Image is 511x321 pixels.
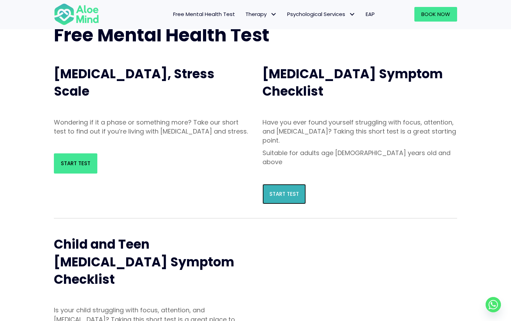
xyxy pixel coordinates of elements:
a: Start Test [262,184,306,204]
span: Therapy: submenu [268,9,278,19]
a: TherapyTherapy: submenu [240,7,282,22]
img: Aloe mind Logo [54,3,99,26]
span: EAP [366,10,375,18]
span: Therapy [245,10,277,18]
span: Start Test [269,190,299,198]
span: Free Mental Health Test [173,10,235,18]
p: Suitable for adults age [DEMOGRAPHIC_DATA] years old and above [262,149,457,167]
span: Psychological Services: submenu [347,9,357,19]
span: Child and Teen [MEDICAL_DATA] Symptom Checklist [54,235,234,288]
nav: Menu [108,7,380,22]
span: [MEDICAL_DATA] Symptom Checklist [262,65,443,100]
span: Free Mental Health Test [54,22,269,48]
span: Start Test [61,160,90,167]
p: Have you ever found yourself struggling with focus, attention, and [MEDICAL_DATA]? Taking this sh... [262,118,457,145]
a: Psychological ServicesPsychological Services: submenu [282,7,360,22]
a: Start Test [54,153,97,174]
a: Free Mental Health Test [168,7,240,22]
a: EAP [360,7,380,22]
span: Book Now [421,10,450,18]
a: Whatsapp [486,297,501,312]
span: Psychological Services [287,10,355,18]
a: Book Now [414,7,457,22]
p: Wondering if it a phase or something more? Take our short test to find out if you’re living with ... [54,118,249,136]
span: [MEDICAL_DATA], Stress Scale [54,65,214,100]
